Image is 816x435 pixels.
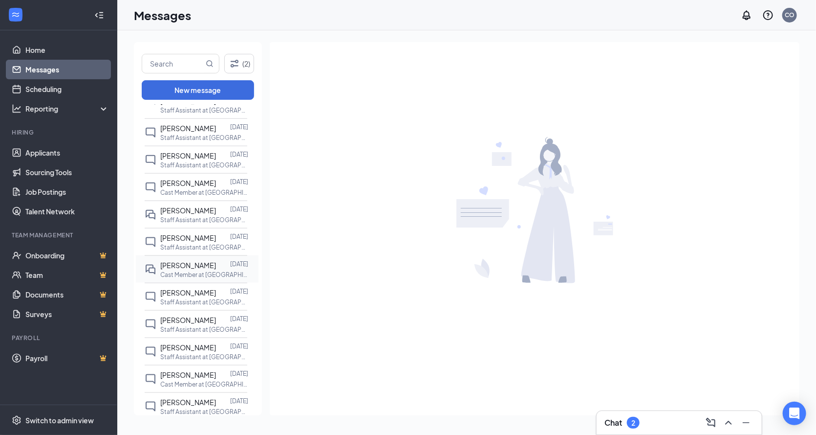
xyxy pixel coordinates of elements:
[160,179,216,187] span: [PERSON_NAME]
[160,343,216,352] span: [PERSON_NAME]
[145,291,156,303] svg: ChatInactive
[160,261,216,270] span: [PERSON_NAME]
[145,209,156,221] svg: DoubleChat
[230,342,248,350] p: [DATE]
[12,104,21,114] svg: Analysis
[723,417,734,429] svg: ChevronUp
[160,353,248,361] p: Staff Assistant at [GEOGRAPHIC_DATA]
[738,415,754,431] button: Minimize
[145,127,156,138] svg: ChatInactive
[230,232,248,241] p: [DATE]
[12,334,107,342] div: Payroll
[721,415,736,431] button: ChevronUp
[703,415,719,431] button: ComposeMessage
[160,380,248,389] p: Cast Member at [GEOGRAPHIC_DATA]
[145,182,156,193] svg: ChatInactive
[12,128,107,137] div: Hiring
[160,325,248,334] p: Staff Assistant at [GEOGRAPHIC_DATA]
[25,348,109,368] a: PayrollCrown
[12,415,21,425] svg: Settings
[160,233,216,242] span: [PERSON_NAME]
[25,40,109,60] a: Home
[25,79,109,99] a: Scheduling
[160,134,248,142] p: Staff Assistant at [GEOGRAPHIC_DATA]
[160,243,248,252] p: Staff Assistant at [GEOGRAPHIC_DATA]
[740,417,752,429] svg: Minimize
[160,408,248,416] p: Staff Assistant at [GEOGRAPHIC_DATA]
[145,373,156,385] svg: ChatInactive
[160,161,248,169] p: Staff Assistant at [GEOGRAPHIC_DATA]
[160,398,216,407] span: [PERSON_NAME]
[25,285,109,304] a: DocumentsCrown
[25,415,94,425] div: Switch to admin view
[230,150,248,159] p: [DATE]
[230,397,248,405] p: [DATE]
[230,260,248,268] p: [DATE]
[25,60,109,79] a: Messages
[25,182,109,202] a: Job Postings
[230,287,248,296] p: [DATE]
[160,370,216,379] span: [PERSON_NAME]
[230,123,248,131] p: [DATE]
[25,304,109,324] a: SurveysCrown
[229,58,240,69] svg: Filter
[145,319,156,330] svg: ChatInactive
[134,7,191,23] h1: Messages
[25,202,109,221] a: Talent Network
[25,104,109,114] div: Reporting
[160,288,216,297] span: [PERSON_NAME]
[25,143,109,162] a: Applicants
[160,206,216,215] span: [PERSON_NAME]
[160,188,248,197] p: Cast Member at [GEOGRAPHIC_DATA]
[145,401,156,412] svg: ChatInactive
[145,346,156,358] svg: ChatInactive
[604,417,622,428] h3: Chat
[25,265,109,285] a: TeamCrown
[142,54,204,73] input: Search
[25,162,109,182] a: Sourcing Tools
[783,402,806,425] div: Open Intercom Messenger
[785,11,795,19] div: CO
[94,10,104,20] svg: Collapse
[142,80,254,100] button: New message
[160,316,216,324] span: [PERSON_NAME]
[145,154,156,166] svg: ChatInactive
[705,417,717,429] svg: ComposeMessage
[230,205,248,213] p: [DATE]
[230,315,248,323] p: [DATE]
[145,236,156,248] svg: ChatInactive
[25,246,109,265] a: OnboardingCrown
[230,178,248,186] p: [DATE]
[160,151,216,160] span: [PERSON_NAME]
[160,271,248,279] p: Cast Member at [GEOGRAPHIC_DATA]
[224,54,254,73] button: Filter (2)
[206,60,214,68] svg: MagnifyingGlass
[160,124,216,133] span: [PERSON_NAME]
[145,264,156,275] svg: DoubleChat
[631,419,635,427] div: 2
[160,298,248,306] p: Staff Assistant at [GEOGRAPHIC_DATA]
[230,369,248,378] p: [DATE]
[160,216,248,224] p: Staff Assistant at [GEOGRAPHIC_DATA]
[741,9,752,21] svg: Notifications
[11,10,21,20] svg: WorkstreamLogo
[12,231,107,239] div: Team Management
[160,106,248,114] p: Staff Assistant at [GEOGRAPHIC_DATA]
[762,9,774,21] svg: QuestionInfo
